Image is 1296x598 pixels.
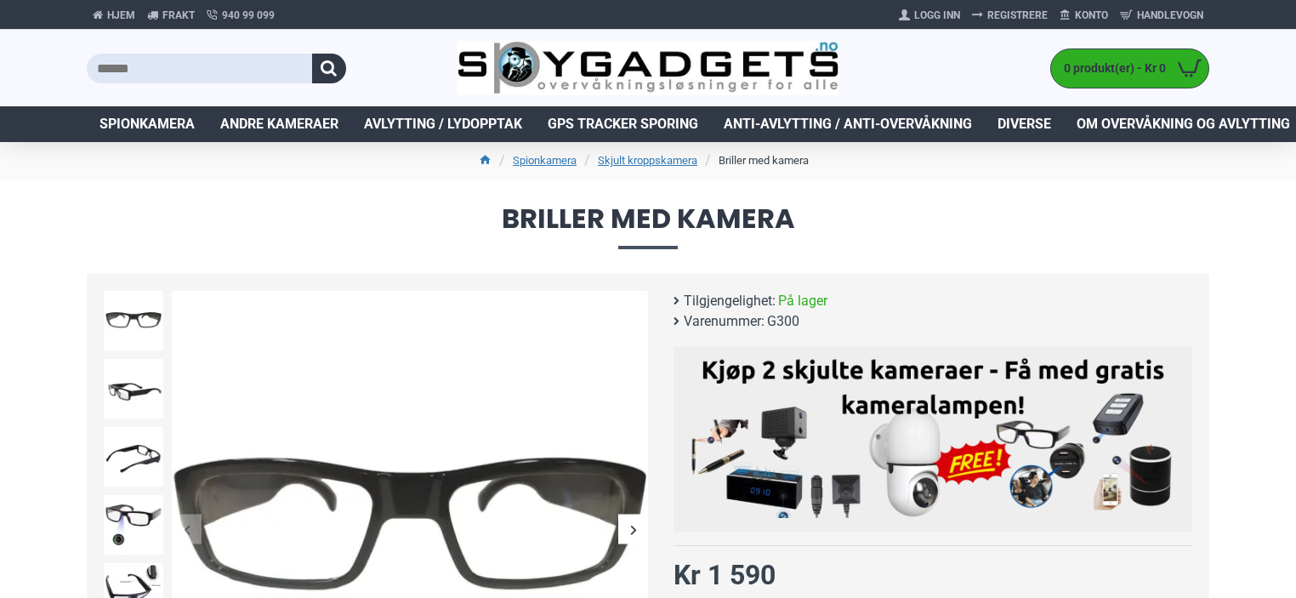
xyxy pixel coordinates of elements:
span: Anti-avlytting / Anti-overvåkning [724,114,972,134]
b: Tilgjengelighet: [684,291,776,311]
img: Spionbriller med kamera - SpyGadgets.no [104,291,163,350]
div: Previous slide [172,515,202,544]
div: Kr 1 590 [674,555,776,595]
img: Spionbriller med kamera - SpyGadgets.no [104,359,163,419]
span: Avlytting / Lydopptak [364,114,522,134]
span: Logg Inn [914,8,960,23]
span: Spionkamera [99,114,195,134]
a: Skjult kroppskamera [598,152,697,169]
span: Om overvåkning og avlytting [1077,114,1290,134]
span: G300 [767,311,799,332]
span: Andre kameraer [220,114,338,134]
img: SpyGadgets.no [458,41,839,96]
span: Frakt [162,8,195,23]
a: Handlevogn [1114,2,1209,29]
a: Spionkamera [87,106,207,142]
a: Anti-avlytting / Anti-overvåkning [711,106,985,142]
img: Kjøp 2 skjulte kameraer – Få med gratis kameralampe! [686,355,1179,518]
a: GPS Tracker Sporing [535,106,711,142]
a: Avlytting / Lydopptak [351,106,535,142]
span: Handlevogn [1137,8,1203,23]
a: Diverse [985,106,1064,142]
span: 0 produkt(er) - Kr 0 [1051,60,1170,77]
img: Spionbriller med kamera - SpyGadgets.no [104,495,163,555]
a: 0 produkt(er) - Kr 0 [1051,49,1208,88]
a: Andre kameraer [207,106,351,142]
span: GPS Tracker Sporing [548,114,698,134]
span: Hjem [107,8,135,23]
a: Registrere [966,2,1054,29]
div: Next slide [618,515,648,544]
span: Registrere [987,8,1048,23]
span: 940 99 099 [222,8,275,23]
span: Briller med kamera [87,205,1209,248]
b: Varenummer: [684,311,765,332]
span: Diverse [998,114,1051,134]
a: Logg Inn [893,2,966,29]
a: Spionkamera [513,152,577,169]
a: Konto [1054,2,1114,29]
span: På lager [778,291,827,311]
span: Konto [1075,8,1108,23]
img: Spionbriller med kamera - SpyGadgets.no [104,427,163,487]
